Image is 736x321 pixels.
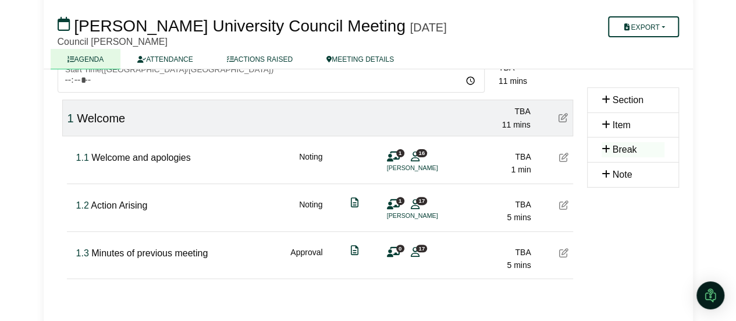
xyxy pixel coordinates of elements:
div: [DATE] [410,20,447,34]
a: AGENDA [51,49,121,69]
span: 5 mins [507,213,531,222]
span: 1 [396,197,404,204]
div: TBA [450,150,531,163]
span: 17 [416,197,427,204]
span: Click to fine tune number [76,248,89,258]
span: Note [613,170,632,179]
div: Noting [299,198,322,224]
div: TBA [449,105,531,118]
span: Break [613,144,637,154]
span: 1 [396,149,404,157]
span: Section [613,95,643,105]
span: Welcome [77,112,125,125]
span: Item [613,120,631,130]
span: 5 mins [507,260,531,270]
span: Council [PERSON_NAME] [58,37,168,47]
div: Approval [290,246,322,272]
a: ACTIONS RAISED [210,49,310,69]
span: 11 mins [502,120,530,129]
span: Click to fine tune number [76,153,89,163]
div: TBA [450,198,531,211]
div: Open Intercom Messenger [696,281,724,309]
span: 17 [416,245,427,252]
span: Action Arising [91,200,147,210]
span: 11 mins [499,76,527,86]
span: Welcome and apologies [91,153,190,163]
li: [PERSON_NAME] [387,163,474,173]
a: ATTENDANCE [120,49,209,69]
button: Export [608,16,678,37]
span: 0 [396,245,404,252]
span: Click to fine tune number [76,200,89,210]
li: [PERSON_NAME] [387,211,474,221]
a: MEETING DETAILS [310,49,411,69]
span: Minutes of previous meeting [91,248,208,258]
div: Noting [299,150,322,177]
span: 1 min [511,165,531,174]
span: 16 [416,149,427,157]
span: [PERSON_NAME] University Council Meeting [74,17,406,35]
span: Click to fine tune number [67,112,74,125]
div: TBA [450,246,531,259]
